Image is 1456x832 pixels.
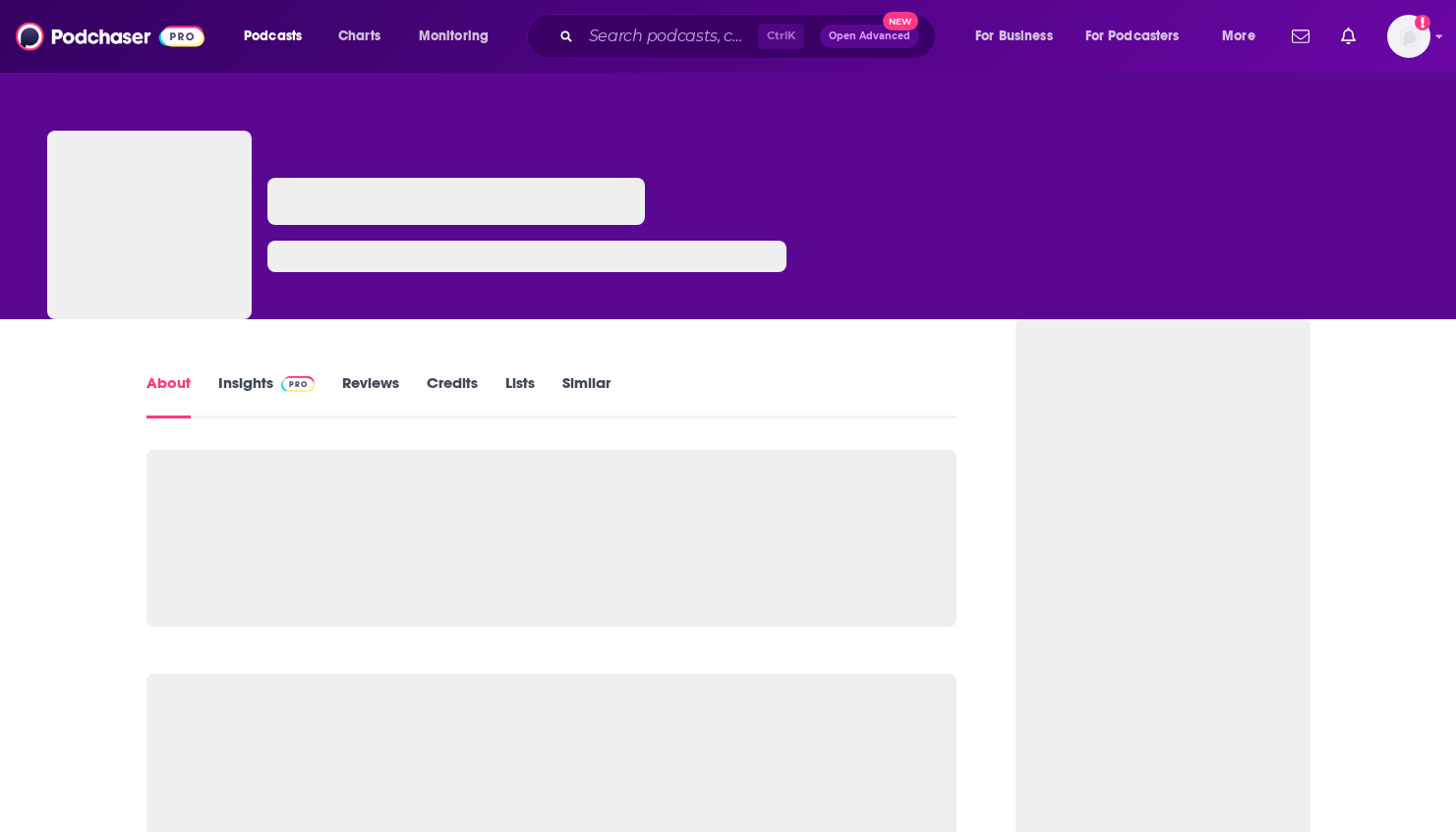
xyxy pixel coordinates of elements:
span: Logged in as WE_Broadcast [1387,15,1430,58]
a: Lists [505,373,535,418]
span: Monitoring [419,23,489,50]
span: More [1222,23,1255,50]
a: InsightsPodchaser Pro [218,373,316,418]
input: Search podcasts, credits, & more... [581,21,758,52]
button: Show profile menu [1387,15,1430,58]
button: open menu [961,21,1077,52]
img: User Profile [1387,15,1430,58]
div: Search podcasts, credits, & more... [546,14,955,59]
span: Ctrl K [758,24,804,49]
span: Charts [338,23,380,50]
button: open menu [1073,21,1208,52]
img: Podchaser Pro [281,376,316,392]
span: New [883,12,918,30]
a: Credits [427,373,478,418]
button: open menu [230,21,327,52]
button: open menu [1208,21,1280,52]
a: Show notifications dropdown [1284,20,1317,53]
span: For Business [975,23,1053,50]
a: Similar [562,373,611,418]
svg: Add a profile image [1415,15,1430,30]
span: For Podcasters [1085,23,1180,50]
img: Podchaser - Follow, Share and Rate Podcasts [16,18,204,55]
a: Charts [325,21,392,52]
a: Show notifications dropdown [1333,20,1364,53]
span: Podcasts [244,23,302,50]
button: Open AdvancedNew [820,25,919,48]
button: open menu [405,21,514,52]
a: About [146,373,191,418]
span: Open Advanced [829,31,910,41]
a: Reviews [342,373,399,418]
